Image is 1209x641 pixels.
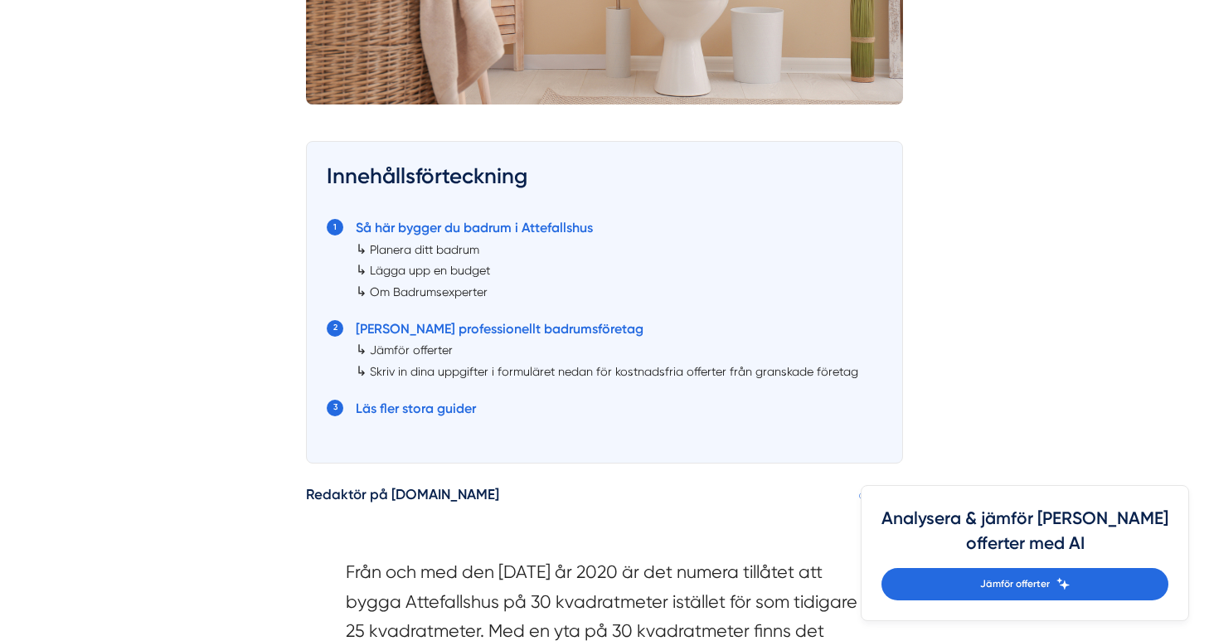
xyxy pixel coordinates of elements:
[370,264,490,277] a: Lägga upp en budget
[356,401,476,416] a: Läs fler stora guider
[327,162,882,200] h3: Innehållsförteckning
[356,342,367,357] span: ↳
[356,363,367,379] span: ↳
[356,220,593,236] a: Så här bygger du badrum i Attefallshus
[370,343,453,357] a: Jämför offerter
[370,285,488,299] a: Om Badrumsexperter
[306,483,499,510] h5: Redaktör på [DOMAIN_NAME]
[356,241,367,257] span: ↳
[370,365,858,378] a: Skriv in dina uppgifter i formuläret nedan för kostnadsfria offerter från granskade företag
[855,486,876,507] a: Kopiera länk
[881,568,1168,600] a: Jämför offerter
[881,506,1168,568] h4: Analysera & jämför [PERSON_NAME] offerter med AI
[356,284,367,299] span: ↳
[356,262,367,278] span: ↳
[980,576,1050,592] span: Jämför offerter
[356,321,643,337] a: [PERSON_NAME] professionellt badrumsföretag
[370,243,479,256] a: Planera ditt badrum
